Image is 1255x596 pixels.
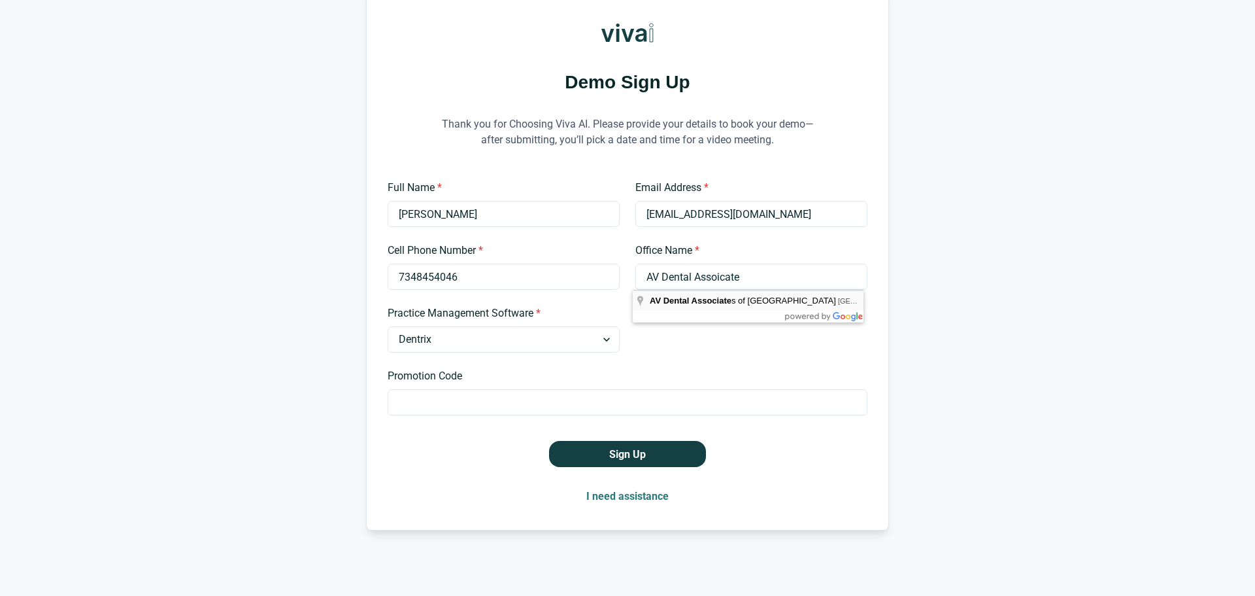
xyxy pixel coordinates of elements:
[388,368,860,384] label: Promotion Code
[635,180,860,196] label: Email Address
[635,243,860,258] label: Office Name
[431,100,824,164] p: Thank you for Choosing Viva AI. Please provide your details to book your demo—after submitting, y...
[838,297,1071,305] span: [GEOGRAPHIC_DATA], [GEOGRAPHIC_DATA], [GEOGRAPHIC_DATA]
[601,7,654,59] img: Viva AI Logo
[388,306,612,321] label: Practice Management Software
[650,296,838,306] span: s of [GEOGRAPHIC_DATA]
[388,180,612,196] label: Full Name
[549,441,706,467] button: Sign Up
[650,296,731,306] span: AV Dental Associate
[388,243,612,258] label: Cell Phone Number
[576,483,679,509] button: I need assistance
[635,264,867,290] input: Type your office name and address
[388,69,867,95] h1: Demo Sign Up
